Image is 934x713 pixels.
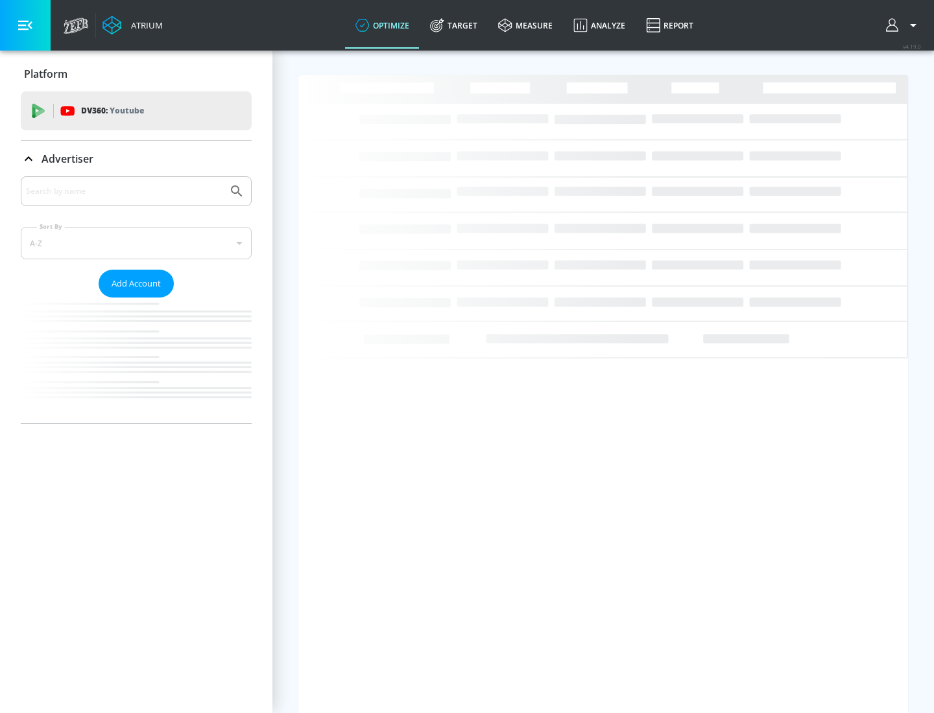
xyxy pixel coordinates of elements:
[81,104,144,118] p: DV360:
[110,104,144,117] p: Youtube
[21,176,252,423] div: Advertiser
[102,16,163,35] a: Atrium
[345,2,420,49] a: optimize
[99,270,174,298] button: Add Account
[112,276,161,291] span: Add Account
[126,19,163,31] div: Atrium
[636,2,704,49] a: Report
[420,2,488,49] a: Target
[488,2,563,49] a: measure
[24,67,67,81] p: Platform
[21,298,252,423] nav: list of Advertiser
[903,43,921,50] span: v 4.19.0
[42,152,93,166] p: Advertiser
[37,222,65,231] label: Sort By
[563,2,636,49] a: Analyze
[21,141,252,177] div: Advertiser
[21,227,252,259] div: A-Z
[21,56,252,92] div: Platform
[21,91,252,130] div: DV360: Youtube
[26,183,222,200] input: Search by name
